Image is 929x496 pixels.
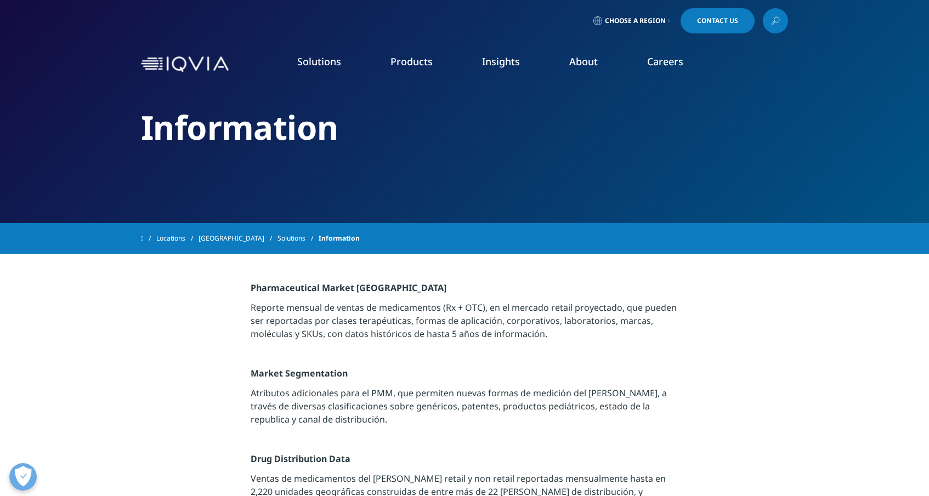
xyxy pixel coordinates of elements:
[569,55,598,68] a: About
[277,229,319,248] a: Solutions
[297,55,341,68] a: Solutions
[233,38,788,90] nav: Primary
[697,18,738,24] span: Contact Us
[647,55,683,68] a: Careers
[605,16,666,25] span: Choose a Region
[390,55,433,68] a: Products
[681,8,755,33] a: Contact Us
[141,107,788,148] h2: Information
[251,282,446,294] strong: Pharmaceutical Market [GEOGRAPHIC_DATA]
[251,386,679,432] p: Atributos adicionales para el PMM, que permiten nuevas formas de medición del [PERSON_NAME], a tr...
[156,229,199,248] a: Locations
[199,229,277,248] a: [GEOGRAPHIC_DATA]
[251,367,348,379] strong: Market Segmentation
[251,301,679,347] p: Reporte mensual de ventas de medicamentos (Rx + OTC), en el mercado retail proyectado, que pueden...
[319,229,360,248] span: Information
[482,55,520,68] a: Insights
[9,463,37,491] button: Abrir preferencias
[251,453,350,465] strong: Drug Distribution Data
